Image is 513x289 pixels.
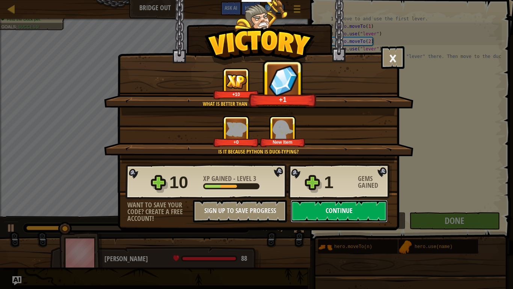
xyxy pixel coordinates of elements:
div: +10 [215,91,257,97]
button: × [381,46,404,69]
div: +0 [215,139,257,145]
div: New Item [261,139,304,145]
img: New Item [272,119,293,140]
div: 1 [324,170,353,195]
img: XP Gained [226,74,247,89]
div: What is better than gates? Logic gates of course! [140,100,377,108]
div: 10 [169,170,199,195]
button: Sign Up to Save Progress [193,200,287,222]
img: XP Gained [226,122,247,137]
div: +1 [251,95,315,104]
div: Gems Gained [358,175,392,189]
div: - [203,175,256,182]
img: Victory [204,28,315,65]
span: XP Gained [203,174,233,183]
button: Continue [291,200,388,222]
div: Is it because Python is duck-typing? [140,148,377,155]
span: Level [235,174,253,183]
div: Want to save your code? Create a free account! [127,202,193,222]
span: 3 [253,174,256,183]
img: Gems Gained [268,64,298,96]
